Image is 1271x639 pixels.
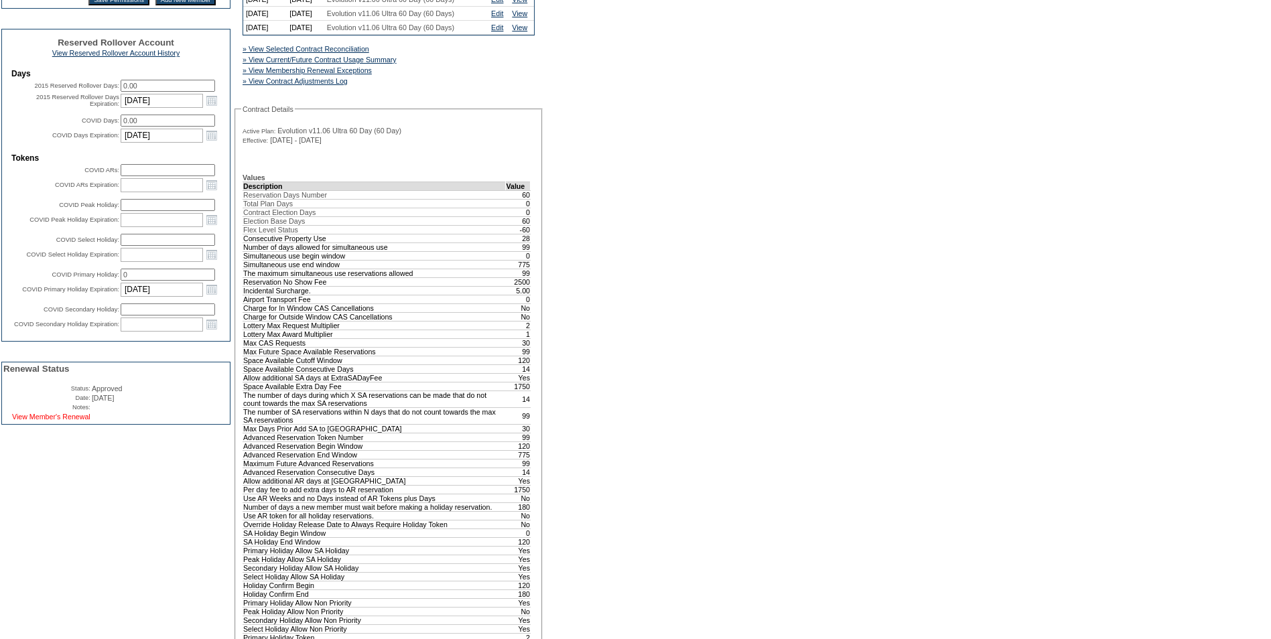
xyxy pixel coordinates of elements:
td: 99 [506,269,531,277]
td: Advanced Reservation Consecutive Days [243,468,506,476]
td: Yes [506,563,531,572]
td: 2 [506,321,531,330]
span: Active Plan: [243,127,275,135]
td: Primary Holiday Allow SA Holiday [243,546,506,555]
a: Open the calendar popup. [204,128,219,143]
td: 99 [506,242,531,251]
td: Number of days allowed for simultaneous use [243,242,506,251]
a: View [512,23,527,31]
td: 99 [506,407,531,424]
td: Status: [3,384,90,393]
label: 2015 Reserved Rollover Days: [34,82,119,89]
label: COVID Select Holiday Expiration: [27,251,119,258]
td: [DATE] [287,7,324,21]
b: Values [243,173,265,182]
label: COVID Days Expiration: [52,132,119,139]
td: No [506,312,531,321]
td: No [506,494,531,502]
td: Space Available Cutoff Window [243,356,506,364]
td: Description [243,182,506,190]
td: Charge for Outside Window CAS Cancellations [243,312,506,321]
td: 99 [506,347,531,356]
span: Reservation Days Number [243,191,327,199]
td: Peak Holiday Allow SA Holiday [243,555,506,563]
td: Yes [506,624,531,633]
td: 120 [506,581,531,589]
td: Number of days a new member must wait before making a holiday reservation. [243,502,506,511]
td: 120 [506,441,531,450]
td: Select Holiday Allow SA Holiday [243,572,506,581]
label: COVID Secondary Holiday: [44,306,119,313]
td: 14 [506,390,531,407]
a: » View Contract Adjustments Log [243,77,348,85]
td: Days [11,69,220,78]
a: Edit [491,23,503,31]
td: Secondary Holiday Allow SA Holiday [243,563,506,572]
label: COVID Days: [82,117,119,124]
td: 60 [506,216,531,225]
td: The maximum simultaneous use reservations allowed [243,269,506,277]
td: 5.00 [506,286,531,295]
td: 2500 [506,277,531,286]
td: Yes [506,572,531,581]
td: 1750 [506,485,531,494]
a: Open the calendar popup. [204,93,219,108]
td: The number of days during which X SA reservations can be made that do not count towards the max S... [243,390,506,407]
a: View [512,9,527,17]
td: Allow additional AR days at [GEOGRAPHIC_DATA] [243,476,506,485]
span: Effective: [243,137,268,145]
td: Charge for In Window CAS Cancellations [243,303,506,312]
label: COVID Primary Holiday: [52,271,119,278]
a: View Reserved Rollover Account History [52,49,180,57]
td: 180 [506,589,531,598]
span: Reserved Rollover Account [58,38,174,48]
span: Election Base Days [243,217,305,225]
span: Total Plan Days [243,200,293,208]
td: The number of SA reservations within N days that do not count towards the max SA reservations [243,407,506,424]
td: 99 [506,459,531,468]
td: Reservation No Show Fee [243,277,506,286]
span: [DATE] - [DATE] [270,136,322,144]
td: SA Holiday Begin Window [243,528,506,537]
td: 30 [506,338,531,347]
td: Advanced Reservation Begin Window [243,441,506,450]
td: Yes [506,555,531,563]
a: Open the calendar popup. [204,282,219,297]
td: Yes [506,598,531,607]
td: Yes [506,476,531,485]
td: 14 [506,364,531,373]
td: Yes [506,373,531,382]
td: [DATE] [287,21,324,35]
td: Max CAS Requests [243,338,506,347]
td: No [506,303,531,312]
td: 180 [506,502,531,511]
td: No [506,520,531,528]
a: Open the calendar popup. [204,212,219,227]
td: 0 [506,295,531,303]
label: COVID Primary Holiday Expiration: [22,286,119,293]
td: 99 [506,433,531,441]
span: Renewal Status [3,364,70,374]
td: SA Holiday End Window [243,537,506,546]
td: [DATE] [243,21,287,35]
label: COVID Peak Holiday Expiration: [29,216,119,223]
td: 30 [506,424,531,433]
td: Tokens [11,153,220,163]
td: No [506,511,531,520]
td: 775 [506,450,531,459]
td: [DATE] [243,7,287,21]
td: Lottery Max Award Multiplier [243,330,506,338]
td: Yes [506,546,531,555]
td: Lottery Max Request Multiplier [243,321,506,330]
a: » View Membership Renewal Exceptions [243,66,372,74]
td: Max Future Space Available Reservations [243,347,506,356]
td: Primary Holiday Allow Non Priority [243,598,506,607]
span: Flex Level Status [243,226,298,234]
td: Override Holiday Release Date to Always Require Holiday Token [243,520,506,528]
td: Consecutive Property Use [243,234,506,242]
td: Use AR Weeks and no Days instead of AR Tokens plus Days [243,494,506,502]
td: Maximum Future Advanced Reservations [243,459,506,468]
td: Advanced Reservation End Window [243,450,506,459]
td: Holiday Confirm Begin [243,581,506,589]
span: [DATE] [92,394,115,402]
